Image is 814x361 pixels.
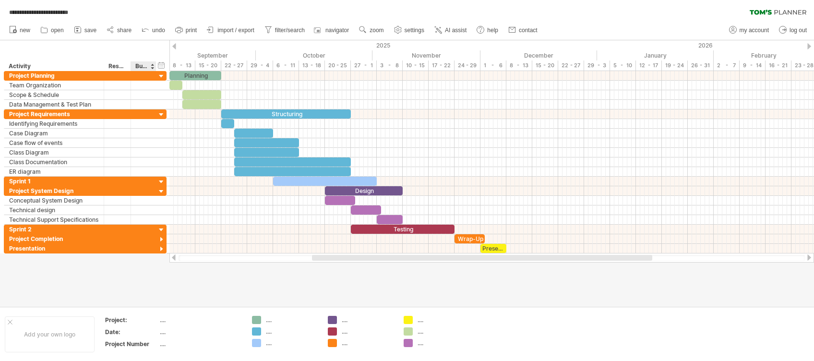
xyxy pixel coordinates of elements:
[9,61,98,71] div: Activity
[357,24,386,36] a: zoom
[403,60,429,71] div: 10 - 15
[9,225,99,234] div: Sprint 2
[38,24,67,36] a: open
[160,340,240,348] div: ....
[169,71,221,80] div: Planning
[275,27,305,34] span: filter/search
[204,24,257,36] a: import / export
[455,234,485,243] div: Wrap-Up
[20,27,30,34] span: new
[532,60,558,71] div: 15 - 20
[487,27,498,34] span: help
[160,316,240,324] div: ....
[558,60,584,71] div: 22 - 27
[474,24,501,36] a: help
[506,60,532,71] div: 8 - 13
[9,138,99,147] div: Case flow of events
[273,60,299,71] div: 6 - 11
[5,316,95,352] div: Add your own logo
[584,60,610,71] div: 29 - 3
[312,24,352,36] a: navigator
[506,24,540,36] a: contact
[9,100,99,109] div: Data Management & Test Plan
[266,339,318,347] div: ....
[117,27,132,34] span: share
[325,27,349,34] span: navigator
[480,60,506,71] div: 1 - 6
[429,60,455,71] div: 17 - 22
[144,50,256,60] div: September 2025
[351,60,377,71] div: 27 - 1
[455,60,480,71] div: 24 - 29
[195,60,221,71] div: 15 - 20
[370,27,383,34] span: zoom
[418,339,470,347] div: ....
[342,327,394,336] div: ....
[790,27,807,34] span: log out
[262,24,308,36] a: filter/search
[418,316,470,324] div: ....
[9,90,99,99] div: Scope & Schedule
[173,24,200,36] a: print
[597,50,714,60] div: January 2026
[480,244,506,253] div: Presentation
[766,60,791,71] div: 16 - 21
[740,27,769,34] span: my account
[9,157,99,167] div: Class Documentation
[432,24,469,36] a: AI assist
[247,60,273,71] div: 29 - 4
[405,27,424,34] span: settings
[160,328,240,336] div: ....
[105,340,158,348] div: Project Number
[9,81,99,90] div: Team Organization
[51,27,64,34] span: open
[9,186,99,195] div: Project System Design
[186,27,197,34] span: print
[9,177,99,186] div: Sprint 1
[688,60,714,71] div: 26 - 31
[105,328,158,336] div: Date:
[372,50,480,60] div: November 2025
[9,109,99,119] div: Project Requirements
[9,244,99,253] div: Presentation
[266,327,318,336] div: ....
[377,60,403,71] div: 3 - 8
[325,186,403,195] div: Design
[299,60,325,71] div: 13 - 18
[714,60,740,71] div: 2 - 7
[9,119,99,128] div: Identifying Requirements
[139,24,168,36] a: undo
[418,327,470,336] div: ....
[777,24,810,36] a: log out
[325,60,351,71] div: 20 - 25
[351,225,455,234] div: Testing
[445,27,467,34] span: AI assist
[342,316,394,324] div: ....
[152,27,165,34] span: undo
[662,60,688,71] div: 19 - 24
[104,24,134,36] a: share
[610,60,636,71] div: 5 - 10
[9,234,99,243] div: Project Completion
[9,167,99,176] div: ER diagram
[169,60,195,71] div: 8 - 13
[9,205,99,215] div: Technical design
[727,24,772,36] a: my account
[9,71,99,80] div: Project Planning
[105,316,158,324] div: Project:
[135,61,151,71] div: Budget
[480,50,597,60] div: December 2025
[72,24,99,36] a: save
[221,109,351,119] div: Structuring
[9,215,99,224] div: Technical Support Specifications
[392,24,427,36] a: settings
[256,50,372,60] div: October 2025
[221,60,247,71] div: 22 - 27
[7,24,33,36] a: new
[108,61,125,71] div: Resource
[217,27,254,34] span: import / export
[9,196,99,205] div: Conceptual System Design
[519,27,538,34] span: contact
[9,129,99,138] div: Case Diagram
[740,60,766,71] div: 9 - 14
